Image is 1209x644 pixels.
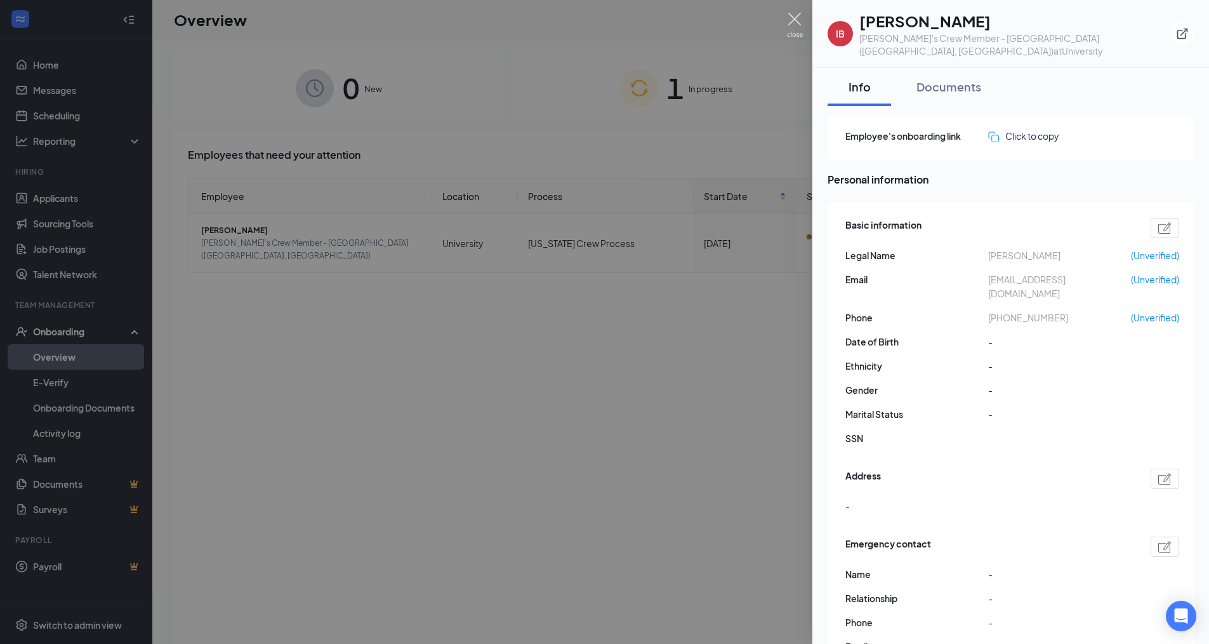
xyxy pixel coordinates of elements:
span: - [988,407,1131,421]
span: - [988,359,1131,373]
h1: [PERSON_NAME] [859,10,1171,32]
span: - [988,335,1131,349]
div: Info [840,79,878,95]
span: SSN [845,431,988,445]
span: - [988,567,1131,581]
svg: ExternalLink [1176,27,1189,40]
span: Ethnicity [845,359,988,373]
div: IB [836,27,845,40]
span: Personal information [828,171,1195,187]
span: [PHONE_NUMBER] [988,311,1131,325]
span: - [988,383,1131,397]
span: Phone [845,615,988,629]
span: Gender [845,383,988,397]
span: Employee's onboarding link [845,129,988,143]
span: Basic information [845,218,922,238]
span: (Unverified) [1131,311,1179,325]
span: Relationship [845,591,988,605]
img: click-to-copy.71757273a98fde459dfc.svg [988,131,999,142]
div: Documents [916,79,981,95]
span: Date of Birth [845,335,988,349]
span: Phone [845,311,988,325]
span: [PERSON_NAME] [988,248,1131,262]
div: Open Intercom Messenger [1166,601,1196,631]
span: - [845,499,850,513]
span: - [988,591,1131,605]
div: [PERSON_NAME]'s Crew Member - [GEOGRAPHIC_DATA] ([GEOGRAPHIC_DATA], [GEOGRAPHIC_DATA]) at University [859,32,1171,57]
span: Name [845,567,988,581]
button: Click to copy [988,129,1059,143]
button: ExternalLink [1171,22,1194,45]
span: [EMAIL_ADDRESS][DOMAIN_NAME] [988,272,1131,300]
span: Marital Status [845,407,988,421]
span: Address [845,469,881,489]
span: (Unverified) [1131,248,1179,262]
span: Email [845,272,988,286]
span: - [988,615,1131,629]
span: Emergency contact [845,537,931,557]
span: Legal Name [845,248,988,262]
span: (Unverified) [1131,272,1179,286]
